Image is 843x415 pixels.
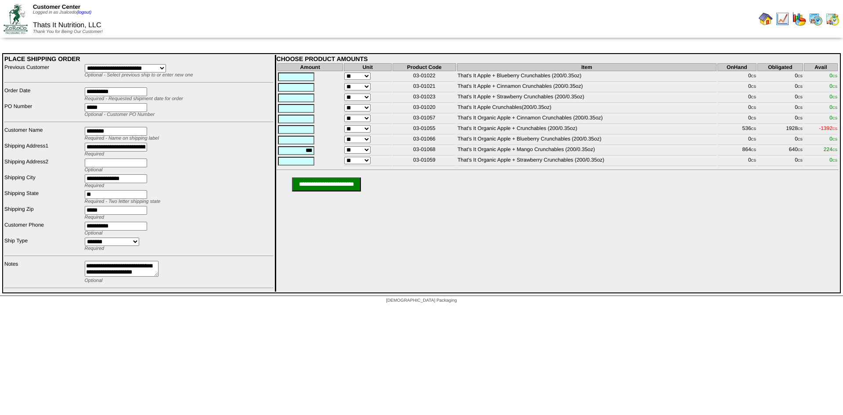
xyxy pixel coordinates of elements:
[759,12,773,26] img: home.gif
[832,127,837,131] span: CS
[717,83,757,92] td: 0
[829,83,837,89] span: 0
[832,159,837,162] span: CS
[717,104,757,113] td: 0
[751,137,756,141] span: CS
[751,95,756,99] span: CS
[751,85,756,89] span: CS
[393,146,456,155] td: 03-01068
[4,174,83,189] td: Shipping City
[757,93,803,103] td: 0
[757,114,803,124] td: 0
[393,156,456,166] td: 03-01059
[457,93,717,103] td: That's It Apple + Strawberry Crunchables (200/0.35oz)
[825,12,839,26] img: calendarinout.gif
[457,135,717,145] td: That’s It Organic Apple + Blueberry Crunchables (200/0.35oz)
[4,260,83,284] td: Notes
[85,231,103,236] span: Optional
[4,190,83,205] td: Shipping State
[4,206,83,220] td: Shipping Zip
[85,152,104,157] span: Required
[4,103,83,118] td: PO Number
[393,83,456,92] td: 03-01021
[85,246,104,251] span: Required
[798,148,803,152] span: CS
[344,63,392,71] th: Unit
[457,72,717,82] td: That's It Apple + Blueberry Crunchables (200/0.35oz)
[457,146,717,155] td: That’s It Organic Apple + Mango Crunchables (200/0.35oz)
[751,159,756,162] span: CS
[393,114,456,124] td: 03-01057
[85,183,104,188] span: Required
[775,12,789,26] img: line_graph.gif
[4,55,274,62] div: PLACE SHIPPING ORDER
[85,136,159,141] span: Required - Name on shipping label
[751,148,756,152] span: CS
[798,85,803,89] span: CS
[757,104,803,113] td: 0
[717,135,757,145] td: 0
[76,10,91,15] a: (logout)
[457,156,717,166] td: That’s It Organic Apple + Strawberry Crunchables (200/0.35oz)
[717,156,757,166] td: 0
[751,127,756,131] span: CS
[798,95,803,99] span: CS
[85,112,155,117] span: Optional - Customer PO Number
[751,116,756,120] span: CS
[757,72,803,82] td: 0
[85,199,161,204] span: Required - Two letter shipping state
[393,135,456,145] td: 03-01066
[829,94,837,100] span: 0
[824,146,837,152] span: 224
[4,158,83,173] td: Shipping Address2
[4,237,83,252] td: Ship Type
[809,12,823,26] img: calendarprod.gif
[33,10,91,15] span: Logged in as Jsalcedo
[757,135,803,145] td: 0
[757,125,803,134] td: 1928
[386,298,457,303] span: [DEMOGRAPHIC_DATA] Packaging
[393,104,456,113] td: 03-01020
[85,72,193,78] span: Optional - Select previous ship to or enter new one
[33,22,101,29] span: Thats It Nutrition, LLC
[819,125,837,131] span: -1392
[832,85,837,89] span: CS
[717,114,757,124] td: 0
[832,137,837,141] span: CS
[832,148,837,152] span: CS
[85,215,104,220] span: Required
[393,125,456,134] td: 03-01055
[85,96,183,101] span: Required - Requested shipment date for order
[4,221,83,236] td: Customer Phone
[798,137,803,141] span: CS
[457,125,717,134] td: That's It Organic Apple + Crunchables (200/0.35oz)
[393,72,456,82] td: 03-01022
[4,87,83,102] td: Order Date
[829,72,837,79] span: 0
[393,63,456,71] th: Product Code
[832,74,837,78] span: CS
[751,74,756,78] span: CS
[277,63,343,71] th: Amount
[277,55,839,62] div: CHOOSE PRODUCT AMOUNTS
[829,115,837,121] span: 0
[829,104,837,110] span: 0
[798,106,803,110] span: CS
[85,167,103,173] span: Optional
[717,63,757,71] th: OnHand
[798,74,803,78] span: CS
[832,95,837,99] span: CS
[717,146,757,155] td: 864
[4,126,83,141] td: Customer Name
[717,72,757,82] td: 0
[85,278,103,283] span: Optional
[457,63,717,71] th: Item
[757,156,803,166] td: 0
[457,83,717,92] td: That's It Apple + Cinnamon Crunchables (200/0.35oz)
[751,106,756,110] span: CS
[4,142,83,157] td: Shipping Address1
[717,125,757,134] td: 536
[4,4,28,33] img: ZoRoCo_Logo(Green%26Foil)%20jpg.webp
[829,157,837,163] span: 0
[798,159,803,162] span: CS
